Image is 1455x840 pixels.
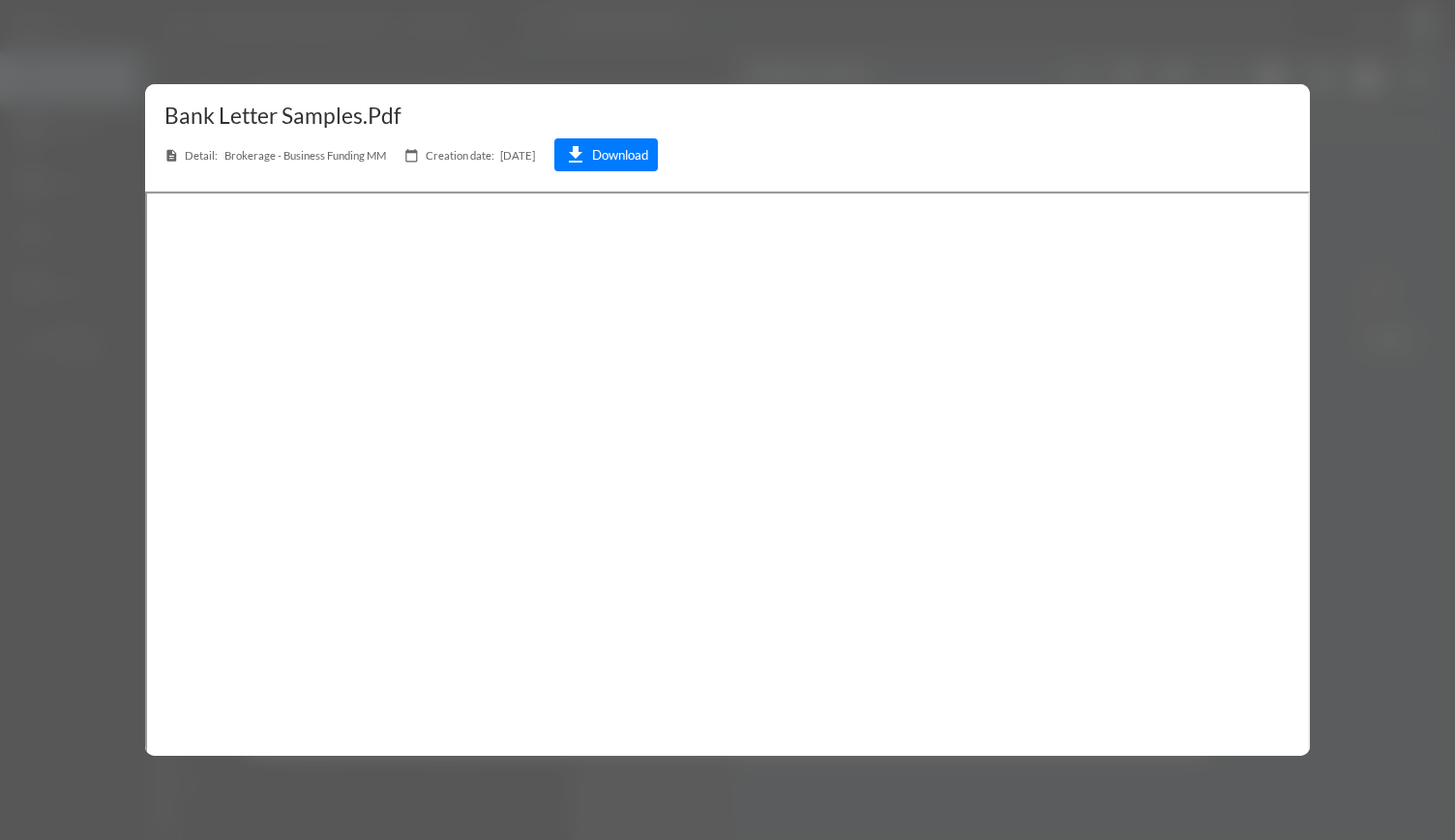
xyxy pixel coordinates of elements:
[164,138,386,171] span: Brokerage - Business funding MM
[164,148,179,163] i: description
[164,103,401,129] span: bank letter samples.pdf
[554,138,658,171] button: downloadDownload
[426,149,494,162] span: Creation date:
[404,138,535,171] span: [DATE]
[564,143,587,166] i: download
[404,148,419,163] i: calendar_today
[185,149,218,162] span: Detail:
